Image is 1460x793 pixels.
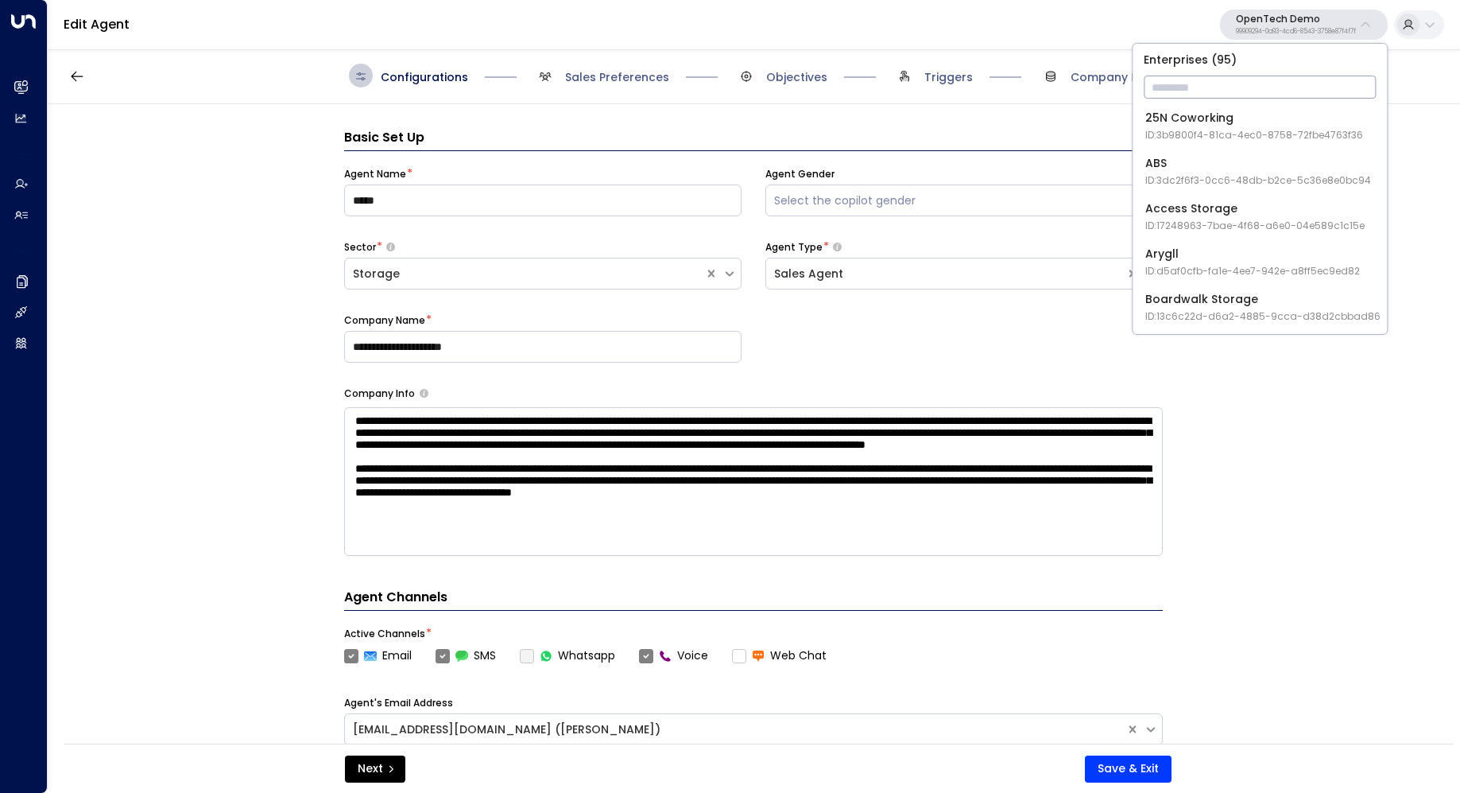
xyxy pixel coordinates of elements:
label: Agent Gender [765,167,835,181]
label: Agent's Email Address [344,696,453,710]
p: 99909294-0a93-4cd6-8543-3758e87f4f7f [1236,29,1356,35]
div: Access Storage [1145,200,1365,233]
label: Email [344,647,412,664]
label: Active Channels [344,627,425,641]
div: Storage [353,266,696,282]
span: Objectives [766,69,827,85]
span: Sales Preferences [565,69,669,85]
label: Web Chat [732,647,827,664]
div: Sales Agent [774,266,1117,282]
button: Select whether your copilot will handle inquiries directly from leads or from brokers representin... [833,242,842,252]
label: Company Info [344,387,415,401]
div: Boardwalk Storage [1145,291,1381,324]
span: ID: d5af0cfb-fa1e-4ee7-942e-a8ff5ec9ed82 [1145,264,1360,278]
span: ID: 3dc2f6f3-0cc6-48db-b2ce-5c36e8e0bc94 [1145,173,1371,188]
p: Enterprises ( 95 ) [1139,50,1381,69]
div: Arygll [1145,246,1360,278]
button: Select whether your copilot will handle inquiries directly from leads or from brokers representin... [386,242,395,252]
div: To activate this channel, please go to the Integrations page [520,647,615,664]
label: Whatsapp [520,647,615,664]
button: OpenTech Demo99909294-0a93-4cd6-8543-3758e87f4f7f [1220,10,1388,40]
label: Voice [639,647,708,664]
button: Save & Exit [1085,756,1171,783]
label: Agent Name [344,167,406,181]
button: Next [345,756,405,783]
div: 25N Coworking [1145,110,1363,142]
span: Company Data [1071,69,1160,85]
a: Edit Agent [64,15,130,33]
label: Company Name [344,313,425,328]
span: ID: 13c6c22d-d6a2-4885-9cca-d38d2cbbad86 [1145,309,1381,324]
div: ABS [1145,155,1371,188]
span: Configurations [381,69,468,85]
span: ID: 3b9800f4-81ca-4ec0-8758-72fbe4763f36 [1145,128,1363,142]
span: Triggers [924,69,973,85]
label: SMS [436,647,496,664]
div: Select the copilot gender [774,192,1136,209]
div: [EMAIL_ADDRESS][DOMAIN_NAME] ([PERSON_NAME]) [353,721,1117,738]
p: OpenTech Demo [1236,14,1356,24]
label: Agent Type [765,240,823,255]
span: ID: 17248963-7bae-4f68-a6e0-04e589c1c15e [1145,219,1365,233]
h3: Basic Set Up [344,128,1163,151]
button: Provide a brief overview of your company, including your industry, products or services, and any ... [420,389,428,398]
label: Sector [344,240,376,255]
h4: Agent Channels [344,588,1163,611]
